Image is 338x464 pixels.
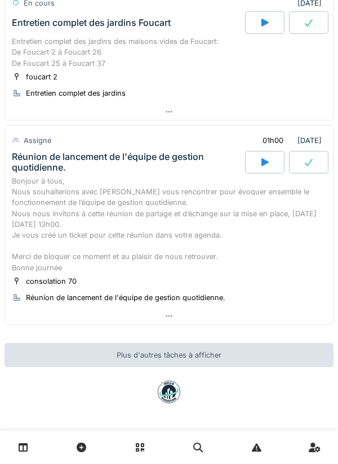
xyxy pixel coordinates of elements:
[158,381,180,403] img: badge-BVDL4wpA.svg
[26,276,77,287] div: consolation 70
[253,130,326,151] div: [DATE]
[12,151,243,173] div: Réunion de lancement de l'équipe de gestion quotidienne.
[26,292,225,303] div: Réunion de lancement de l'équipe de gestion quotidienne.
[12,17,171,28] div: Entretien complet des jardins Foucart
[5,343,333,367] div: Plus d'autres tâches à afficher
[26,72,57,82] div: foucart 2
[263,135,283,146] div: 01h00
[12,176,326,273] div: Bonjour à tous, Nous souhaiterions avec [PERSON_NAME] vous rencontrer pour évoquer ensemble le fo...
[26,88,126,99] div: Entretien complet des jardins
[12,36,326,69] div: Entretien complet des jardins des maisons vides de Foucart: De Foucart 2 à Foucart 26 De Foucart ...
[24,135,51,146] div: Assigné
